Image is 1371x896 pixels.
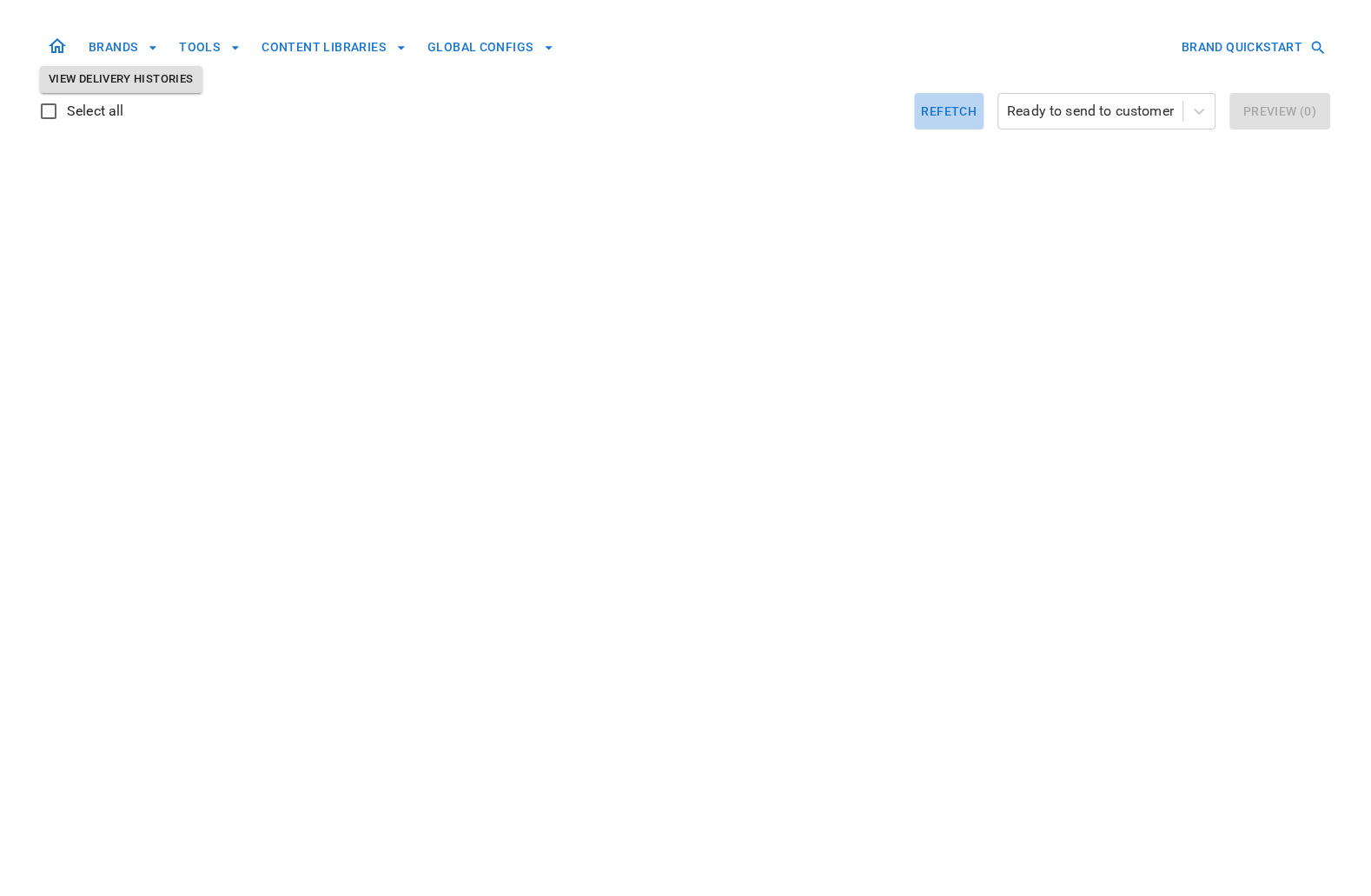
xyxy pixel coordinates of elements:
[82,31,165,63] button: BRANDS
[40,66,202,93] button: View Delivery Histories
[67,101,124,122] span: Select all
[421,31,561,63] button: GLOBAL CONFIGS
[1176,31,1331,63] button: BRAND QUICKSTART
[255,31,414,63] button: CONTENT LIBRARIES
[172,31,248,63] button: TOOLS
[915,93,984,129] button: Refetch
